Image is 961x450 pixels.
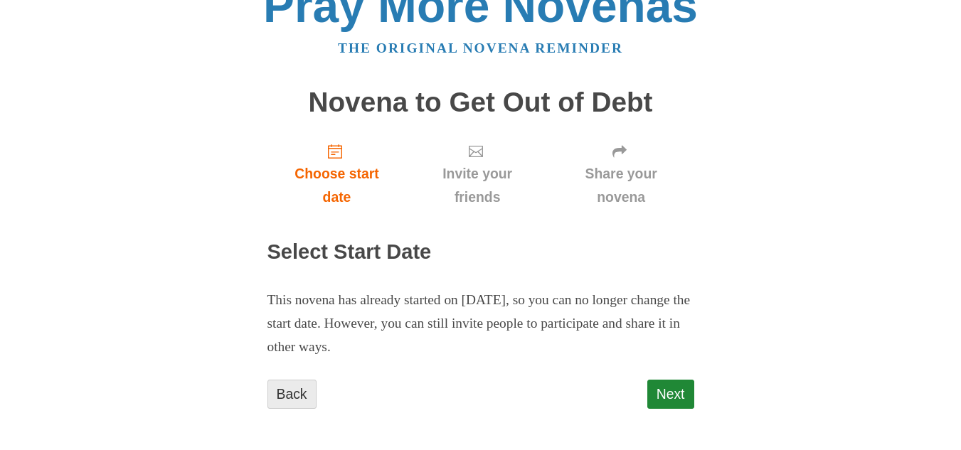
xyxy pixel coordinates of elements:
[338,41,623,55] a: The original novena reminder
[647,380,694,409] a: Next
[282,162,393,209] span: Choose start date
[267,380,317,409] a: Back
[267,132,407,216] a: Choose start date
[267,241,694,264] h2: Select Start Date
[267,289,694,359] p: This novena has already started on [DATE], so you can no longer change the start date. However, y...
[267,87,694,118] h1: Novena to Get Out of Debt
[548,132,694,216] a: Share your novena
[406,132,548,216] a: Invite your friends
[420,162,533,209] span: Invite your friends
[563,162,680,209] span: Share your novena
